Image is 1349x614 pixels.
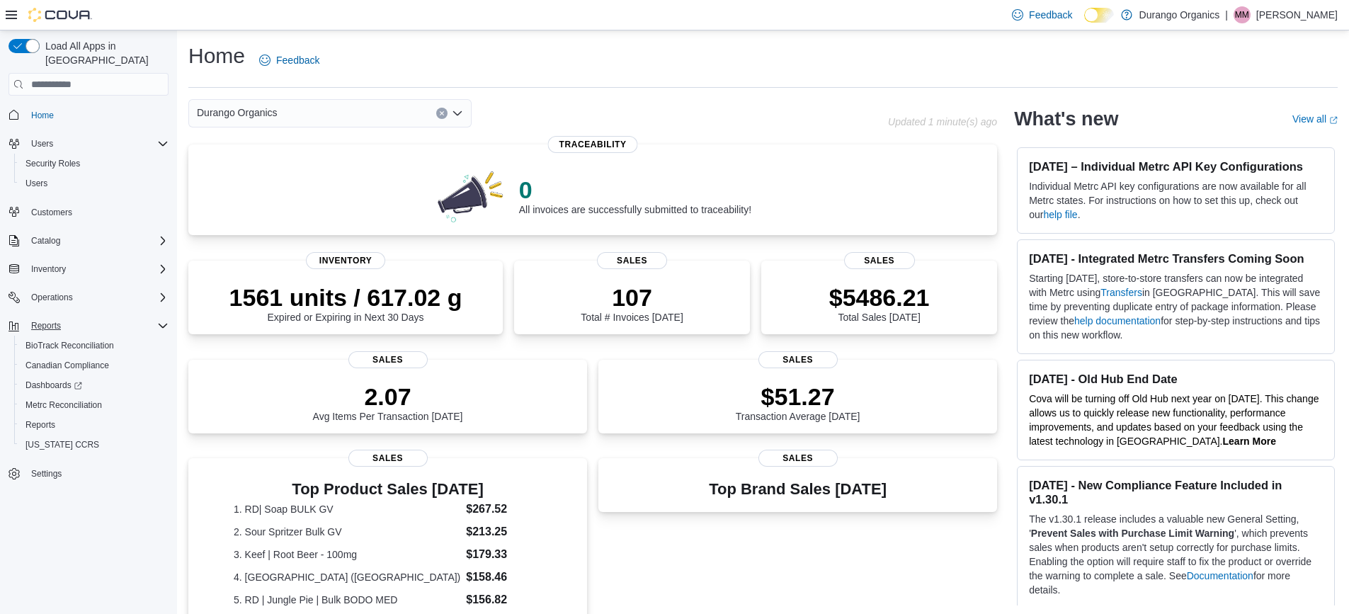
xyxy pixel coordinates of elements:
span: Inventory [25,261,169,278]
span: Feedback [1029,8,1072,22]
dt: 1. RD| Soap BULK GV [234,502,460,516]
div: Transaction Average [DATE] [736,382,860,422]
span: Users [31,138,53,149]
a: Security Roles [20,155,86,172]
a: Dashboards [20,377,88,394]
div: Total # Invoices [DATE] [581,283,683,323]
p: Durango Organics [1139,6,1220,23]
dd: $156.82 [466,591,542,608]
dt: 3. Keef | Root Beer - 100mg [234,547,460,562]
span: Settings [31,468,62,479]
p: Individual Metrc API key configurations are now available for all Metrc states. For instructions ... [1029,179,1323,222]
button: Users [3,134,174,154]
a: Users [20,175,53,192]
button: Clear input [436,108,448,119]
p: [PERSON_NAME] [1256,6,1338,23]
span: Traceability [548,136,638,153]
dd: $267.52 [466,501,542,518]
div: Michelle Moore [1234,6,1251,23]
span: Sales [348,351,428,368]
a: Settings [25,465,67,482]
p: 107 [581,283,683,312]
a: Learn More [1223,436,1276,447]
span: Durango Organics [197,104,278,121]
button: Users [25,135,59,152]
span: Inventory [31,263,66,275]
a: Transfers [1100,287,1142,298]
span: Home [25,106,169,123]
button: Catalog [25,232,66,249]
h3: Top Brand Sales [DATE] [709,481,887,498]
dt: 5. RD | Jungle Pie | Bulk BODO MED [234,593,460,607]
span: Sales [348,450,428,467]
span: MM [1235,6,1249,23]
span: Sales [758,450,838,467]
span: Sales [758,351,838,368]
span: Sales [844,252,915,269]
span: Customers [31,207,72,218]
img: 0 [434,167,508,224]
svg: External link [1329,116,1338,125]
span: Metrc Reconciliation [25,399,102,411]
h3: [DATE] - New Compliance Feature Included in v1.30.1 [1029,478,1323,506]
span: Users [20,175,169,192]
button: Inventory [3,259,174,279]
dt: 4. [GEOGRAPHIC_DATA] ([GEOGRAPHIC_DATA]) [234,570,460,584]
span: Inventory [306,252,385,269]
button: Operations [25,289,79,306]
span: Cova will be turning off Old Hub next year on [DATE]. This change allows us to quickly release ne... [1029,393,1319,447]
span: BioTrack Reconciliation [25,340,114,351]
span: Operations [31,292,73,303]
span: Security Roles [25,158,80,169]
button: Canadian Compliance [14,356,174,375]
nav: Complex example [8,98,169,521]
button: Reports [3,316,174,336]
span: Home [31,110,54,121]
button: Reports [25,317,67,334]
dd: $213.25 [466,523,542,540]
h3: [DATE] - Old Hub End Date [1029,372,1323,386]
span: BioTrack Reconciliation [20,337,169,354]
span: Load All Apps in [GEOGRAPHIC_DATA] [40,39,169,67]
a: Documentation [1187,570,1253,581]
button: Inventory [25,261,72,278]
span: Security Roles [20,155,169,172]
p: 0 [519,176,751,204]
button: Operations [3,288,174,307]
dt: 2. Sour Spritzer Bulk GV [234,525,460,539]
span: Reports [20,416,169,433]
p: 1561 units / 617.02 g [229,283,462,312]
a: Feedback [1006,1,1078,29]
a: [US_STATE] CCRS [20,436,105,453]
a: Customers [25,204,78,221]
span: Users [25,178,47,189]
h3: Top Product Sales [DATE] [234,481,542,498]
dd: $158.46 [466,569,542,586]
button: [US_STATE] CCRS [14,435,174,455]
button: Customers [3,202,174,222]
h3: [DATE] – Individual Metrc API Key Configurations [1029,159,1323,174]
span: Users [25,135,169,152]
span: Operations [25,289,169,306]
a: help documentation [1074,315,1161,326]
h3: [DATE] - Integrated Metrc Transfers Coming Soon [1029,251,1323,266]
div: Expired or Expiring in Next 30 Days [229,283,462,323]
button: Home [3,104,174,125]
p: 2.07 [313,382,463,411]
button: Open list of options [452,108,463,119]
a: Canadian Compliance [20,357,115,374]
p: Starting [DATE], store-to-store transfers can now be integrated with Metrc using in [GEOGRAPHIC_D... [1029,271,1323,342]
h2: What's new [1014,108,1118,130]
a: BioTrack Reconciliation [20,337,120,354]
span: Settings [25,465,169,482]
span: Washington CCRS [20,436,169,453]
a: Reports [20,416,61,433]
a: Home [25,107,59,124]
p: | [1225,6,1228,23]
a: Feedback [254,46,325,74]
button: Catalog [3,231,174,251]
a: help file [1043,209,1077,220]
span: Sales [597,252,668,269]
